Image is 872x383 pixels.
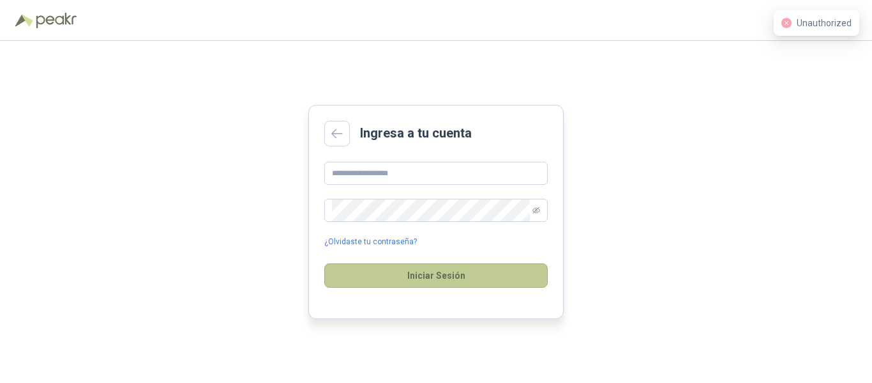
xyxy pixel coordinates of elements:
[15,14,33,27] img: Logo
[36,13,77,28] img: Peakr
[360,123,472,143] h2: Ingresa a tu cuenta
[797,18,852,28] span: Unauthorized
[324,236,417,248] a: ¿Olvidaste tu contraseña?
[532,207,540,214] span: eye-invisible
[781,18,792,28] span: close-circle
[324,263,548,288] button: Iniciar Sesión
